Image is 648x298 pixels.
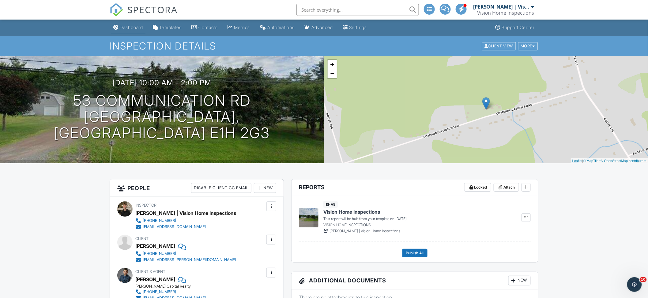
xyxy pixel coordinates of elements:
[583,159,600,163] a: © MapTiler
[502,25,535,30] div: Support Center
[135,236,149,241] span: Client
[120,25,143,30] div: Dashboard
[508,276,531,285] div: New
[267,25,295,30] div: Automations
[143,257,236,262] div: [EMAIL_ADDRESS][PERSON_NAME][DOMAIN_NAME]
[111,22,145,33] a: Dashboard
[143,289,176,294] div: [PHONE_NUMBER]
[296,4,419,16] input: Search everything...
[135,257,236,263] a: [EMAIL_ADDRESS][PERSON_NAME][DOMAIN_NAME]
[143,224,206,229] div: [EMAIL_ADDRESS][DOMAIN_NAME]
[477,10,534,16] div: Vision Home Inspections
[302,22,335,33] a: Advanced
[292,272,538,289] h3: Additional Documents
[191,183,251,193] div: Disable Client CC Email
[340,22,369,33] a: Settings
[571,158,648,164] div: |
[10,93,314,141] h1: 53 Communication Rd [GEOGRAPHIC_DATA], [GEOGRAPHIC_DATA] E1H 2G3
[110,41,538,51] h1: Inspection Details
[135,241,175,251] div: [PERSON_NAME]
[572,159,582,163] a: Leaflet
[135,218,231,224] a: [PHONE_NUMBER]
[110,3,123,17] img: The Best Home Inspection Software - Spectora
[225,22,252,33] a: Metrics
[311,25,333,30] div: Advanced
[198,25,218,30] div: Contacts
[493,22,537,33] a: Support Center
[127,3,178,16] span: SPECTORA
[254,183,276,193] div: New
[135,284,211,289] div: [PERSON_NAME] Capital Realty
[150,22,184,33] a: Templates
[601,159,646,163] a: © OpenStreetMap contributors
[135,275,175,284] a: [PERSON_NAME]
[349,25,367,30] div: Settings
[159,25,182,30] div: Templates
[113,79,212,87] h3: [DATE] 10:00 am - 2:00 pm
[257,22,297,33] a: Automations (Advanced)
[135,251,236,257] a: [PHONE_NUMBER]
[110,8,178,21] a: SPECTORA
[135,208,236,218] div: [PERSON_NAME] | Vision Home Inspections
[143,251,176,256] div: [PHONE_NUMBER]
[189,22,220,33] a: Contacts
[640,277,647,282] span: 10
[135,289,206,295] a: [PHONE_NUMBER]
[143,218,176,223] div: [PHONE_NUMBER]
[518,42,538,50] div: More
[135,224,231,230] a: [EMAIL_ADDRESS][DOMAIN_NAME]
[234,25,250,30] div: Metrics
[110,179,284,197] h3: People
[135,269,165,274] span: Client's Agent
[482,42,516,50] div: Client View
[328,69,337,78] a: Zoom out
[328,60,337,69] a: Zoom in
[135,203,156,208] span: Inspector
[627,277,642,292] iframe: Intercom live chat
[481,43,518,48] a: Client View
[473,4,530,10] div: [PERSON_NAME] | Vision Home Inspections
